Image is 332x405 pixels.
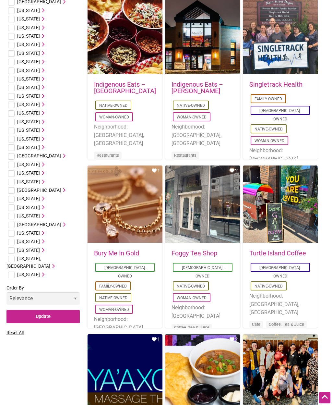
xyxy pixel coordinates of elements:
[17,85,40,90] span: [US_STATE]
[177,115,207,119] a: Woman-Owned
[94,123,156,148] li: Neighborhood: [GEOGRAPHIC_DATA], [GEOGRAPHIC_DATA]
[17,25,40,30] span: [US_STATE]
[17,248,40,253] span: [US_STATE]
[17,136,40,141] span: [US_STATE]
[255,284,283,288] a: Native-Owned
[6,256,50,268] span: [US_STATE], [GEOGRAPHIC_DATA]
[269,322,304,327] a: Coffee, Tea & Juice
[17,128,40,133] span: [US_STATE]
[252,322,260,327] a: Cafe
[17,59,40,64] span: [US_STATE]
[6,284,80,310] label: Order By
[172,123,233,148] li: Neighborhood: [GEOGRAPHIC_DATA], [GEOGRAPHIC_DATA]
[17,153,61,158] span: [GEOGRAPHIC_DATA]
[255,139,284,143] a: Woman-Owned
[319,392,330,403] div: Scroll Back to Top
[172,80,223,95] a: Indigenous Eats – [PERSON_NAME]
[99,307,129,312] a: Woman-Owned
[17,119,40,124] span: [US_STATE]
[17,272,40,277] span: [US_STATE]
[17,170,40,176] span: [US_STATE]
[255,127,283,131] a: Native-Owned
[17,110,40,116] span: [US_STATE]
[94,80,156,95] a: Indigenous Eats – [GEOGRAPHIC_DATA]
[17,93,40,99] span: [US_STATE]
[255,97,282,101] a: Family-Owned
[17,16,40,21] span: [US_STATE]
[172,303,233,320] li: Neighborhood: [GEOGRAPHIC_DATA]
[99,296,127,300] a: Native-Owned
[17,42,40,47] span: [US_STATE]
[17,239,40,244] span: [US_STATE]
[17,51,40,56] span: [US_STATE]
[17,68,40,73] span: [US_STATE]
[17,222,61,227] span: [GEOGRAPHIC_DATA]
[104,265,146,278] a: [DEMOGRAPHIC_DATA]-Owned
[99,103,127,108] a: Native-Owned
[17,102,40,107] span: [US_STATE]
[17,188,61,193] span: [GEOGRAPHIC_DATA]
[17,162,40,167] span: [US_STATE]
[94,249,139,257] a: Bury Me In Gold
[17,205,40,210] span: [US_STATE]
[17,179,40,184] span: [US_STATE]
[17,33,40,39] span: [US_STATE]
[99,284,127,288] a: Family-Owned
[249,80,302,88] a: Singletrack Health
[6,292,80,305] select: Order By
[249,146,311,171] li: Neighborhood: [GEOGRAPHIC_DATA], [GEOGRAPHIC_DATA]
[249,292,311,317] li: Neighborhood: [GEOGRAPHIC_DATA], [GEOGRAPHIC_DATA]
[6,330,24,335] a: Reset All
[94,315,156,332] li: Neighborhood: [GEOGRAPHIC_DATA]
[249,249,306,257] a: Turtle Island Coffee
[99,115,129,119] a: Woman-Owned
[17,213,40,218] span: [US_STATE]
[97,153,119,158] a: Restaurants
[182,265,223,278] a: [DEMOGRAPHIC_DATA]-Owned
[177,103,205,108] a: Native-Owned
[177,284,205,288] a: Native-Owned
[259,108,301,121] a: [DEMOGRAPHIC_DATA]-Owned
[6,310,80,323] input: Update
[174,153,196,158] a: Restaurants
[17,196,40,201] span: [US_STATE]
[174,325,209,330] a: Coffee, Tea & Juice
[17,8,40,13] span: [US_STATE]
[177,296,207,300] a: Woman-Owned
[259,265,301,278] a: [DEMOGRAPHIC_DATA]-Owned
[17,145,40,150] span: [US_STATE]
[17,76,40,81] span: [US_STATE]
[17,230,40,236] span: [US_STATE]
[172,249,217,257] a: Foggy Tea Shop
